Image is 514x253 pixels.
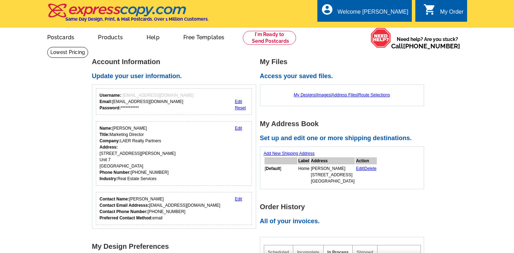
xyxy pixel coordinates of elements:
strong: Industry: [100,176,118,181]
a: Edit [235,99,242,104]
a: [PHONE_NUMBER] [403,42,460,50]
a: Postcards [36,28,86,45]
h1: Account Information [92,58,260,66]
div: [PERSON_NAME] Marketing Director LAER Realty Partners [STREET_ADDRESS][PERSON_NAME] Unit 7 [GEOGR... [100,125,176,182]
img: help [371,28,391,48]
strong: Username: [100,93,121,98]
strong: Phone Number: [100,170,131,175]
a: Reset [235,105,246,110]
a: Images [317,93,330,97]
a: Add New Shipping Address [264,151,315,156]
a: Same Day Design, Print, & Mail Postcards. Over 1 Million Customers. [47,8,209,22]
i: shopping_cart [423,3,436,16]
strong: Password: [100,105,121,110]
strong: Address: [100,145,118,150]
div: | | | [264,88,420,102]
div: Your login information. [96,88,252,115]
td: Home [298,165,310,185]
a: Edit [235,197,242,201]
div: My Order [440,9,464,19]
h4: Same Day Design, Print, & Mail Postcards. Over 1 Million Customers. [65,16,209,22]
div: Welcome [PERSON_NAME] [338,9,408,19]
h2: All of your invoices. [260,218,428,225]
h2: Update your user information. [92,73,260,80]
div: Your personal details. [96,121,252,186]
a: shopping_cart My Order [423,8,464,16]
h1: My Design Preferences [92,243,260,250]
strong: Company: [100,138,120,143]
strong: Contact Name: [100,197,129,201]
div: [PERSON_NAME] [EMAIL_ADDRESS][DOMAIN_NAME] [PHONE_NUMBER] email [100,196,220,221]
a: My Designs [294,93,316,97]
i: account_circle [321,3,333,16]
a: Edit [235,126,242,131]
span: [EMAIL_ADDRESS][DOMAIN_NAME] [122,93,193,98]
h2: Access your saved files. [260,73,428,80]
td: | [355,165,377,185]
strong: Preferred Contact Method: [100,216,153,220]
a: Help [135,28,171,45]
h1: Order History [260,203,428,211]
a: Delete [364,166,376,171]
td: [ ] [265,165,297,185]
th: Action [355,157,377,164]
a: Route Selections [358,93,390,97]
td: [PERSON_NAME] [STREET_ADDRESS] [GEOGRAPHIC_DATA] [311,165,355,185]
th: Address [311,157,355,164]
strong: Contact Phone Number: [100,209,148,214]
h1: My Files [260,58,428,66]
h1: My Address Book [260,120,428,128]
b: Default [266,166,280,171]
a: Address Files [332,93,357,97]
th: Label [298,157,310,164]
span: Need help? Are you stuck? [391,36,464,50]
a: Products [87,28,134,45]
a: Edit [356,166,363,171]
strong: Title: [100,132,110,137]
strong: Email: [100,99,112,104]
a: Free Templates [172,28,236,45]
strong: Name: [100,126,113,131]
span: Call [391,42,460,50]
div: Who should we contact regarding order issues? [96,192,252,225]
strong: Contact Email Addresss: [100,203,149,208]
h2: Set up and edit one or more shipping destinations. [260,135,428,142]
